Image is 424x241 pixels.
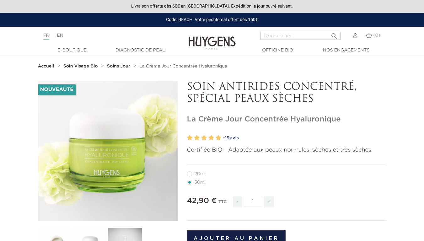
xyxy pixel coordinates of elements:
[63,64,98,68] strong: Soin Visage Bio
[208,133,214,142] label: 4
[187,115,386,124] h1: La Crème Jour Concentrée Hyaluronique
[260,32,341,40] input: Rechercher
[57,33,63,38] a: EN
[329,30,340,38] button: 
[315,47,378,54] a: Nos engagements
[189,26,236,51] img: Huygens
[187,180,213,185] label: 50ml
[264,196,274,207] span: +
[218,195,227,212] div: TTC
[187,81,386,105] p: SOIN ANTIRIDES CONCENTRÉ, SPÉCIAL PEAUX SÈCHES
[41,47,104,54] a: E-Boutique
[225,136,230,140] span: 19
[139,64,227,69] a: La Crème Jour Concentrée Hyaluronique
[194,133,200,142] label: 2
[107,64,130,68] strong: Soins Jour
[244,196,262,207] input: Quantité
[246,47,309,54] a: Officine Bio
[223,133,386,143] a: -19avis
[187,197,217,205] span: 42,90 €
[233,196,242,207] span: -
[187,133,193,142] label: 1
[187,171,213,176] label: 20ml
[40,32,172,39] div: |
[330,30,338,38] i: 
[107,64,131,69] a: Soins Jour
[187,146,386,154] p: Certifiée BIO - Adaptée aux peaux normales, sèches et très sèches
[63,64,99,69] a: Soin Visage Bio
[38,64,54,68] strong: Accueil
[201,133,207,142] label: 3
[43,33,49,40] a: FR
[216,133,221,142] label: 5
[38,64,56,69] a: Accueil
[38,84,76,95] li: Nouveauté
[139,64,227,68] span: La Crème Jour Concentrée Hyaluronique
[373,33,380,38] span: (0)
[109,47,172,54] a: Diagnostic de peau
